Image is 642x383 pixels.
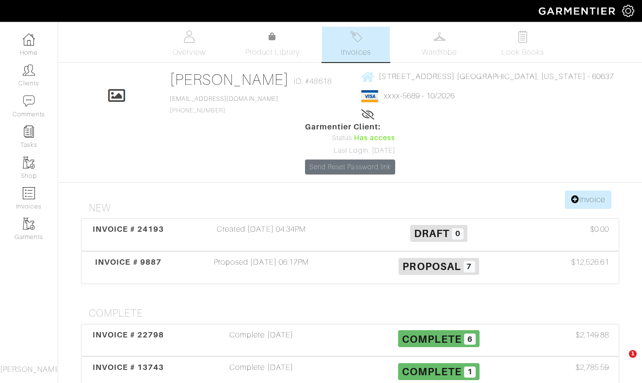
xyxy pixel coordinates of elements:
[433,31,446,43] img: wardrobe-487a4870c1b7c33e795ec22d11cfc2ed9d08956e64fb3008fe2437562e282088.svg
[629,350,637,358] span: 1
[464,334,476,345] span: 6
[155,27,223,62] a: Overview
[341,47,370,58] span: Invoices
[173,223,350,246] div: Created [DATE] 04:34PM
[534,2,622,19] img: garmentier-logo-header-white-b43fb05a5012e4ada735d5af1a66efaba907eab6374d6393d1fbf88cb4ef424d.png
[93,363,164,372] span: INVOICE # 13743
[402,260,461,272] span: Proposal
[571,256,610,268] span: $12,526.61
[609,350,632,373] iframe: Intercom live chat
[305,121,395,133] span: Garmentier Client:
[361,90,378,102] img: visa-934b35602734be37eb7d5d7e5dbcd2044c359bf20a24dc3361ca3fa54326a8a7.png
[89,307,619,319] h4: Complete
[294,76,332,87] span: ID: #48618
[622,5,634,17] img: gear-icon-white-bd11855cb880d31180b6d7d6211b90ccbf57a29d726f0c71d8c61bd08dd39cc2.png
[402,366,462,378] span: Complete
[452,228,464,240] span: 0
[517,31,529,43] img: todo-9ac3debb85659649dc8f770b8b6100bb5dab4b48dedcbae339e5042a72dfd3cc.svg
[422,47,457,58] span: Wardrobe
[305,133,395,144] div: Status:
[402,333,462,345] span: Complete
[23,64,35,76] img: clients-icon-6bae9207a08558b7cb47a8932f037763ab4055f8c8b6bfacd5dc20c3e0201464.png
[173,256,350,279] div: Proposed [DATE] 06:17PM
[81,251,619,284] a: INVOICE # 9887 Proposed [DATE] 06:17PM Proposal 7 $12,526.61
[23,187,35,199] img: orders-icon-0abe47150d42831381b5fb84f609e132dff9fe21cb692f30cb5eec754e2cba89.png
[350,31,362,43] img: orders-27d20c2124de7fd6de4e0e44c1d41de31381a507db9b33961299e4e07d508b8c.svg
[173,329,350,351] div: Complete [DATE]
[239,31,306,58] a: Product Library
[23,95,35,107] img: comment-icon-a0a6a9ef722e966f86d9cbdc48e553b5cf19dbc54f86b18d962a5391bc8f6eb6.png
[464,367,476,378] span: 1
[93,330,164,339] span: INVOICE # 22798
[183,31,195,43] img: basicinfo-40fd8af6dae0f16599ec9e87c0ef1c0a1fdea2edbe929e3d69a839185d80c458.svg
[590,223,609,235] span: $0.00
[93,224,164,234] span: INVOICE # 24193
[170,96,278,114] span: [PHONE_NUMBER]
[361,70,614,82] a: [STREET_ADDRESS] [GEOGRAPHIC_DATA], [US_STATE] - 60637
[23,218,35,230] img: garments-icon-b7da505a4dc4fd61783c78ac3ca0ef83fa9d6f193b1c9dc38574b1d14d53ca28.png
[95,257,161,267] span: INVOICE # 9887
[170,71,289,88] a: [PERSON_NAME]
[414,227,449,239] span: Draft
[379,72,614,81] span: [STREET_ADDRESS] [GEOGRAPHIC_DATA], [US_STATE] - 60637
[464,261,475,272] span: 7
[501,47,545,58] span: Look Books
[81,218,619,251] a: INVOICE # 24193 Created [DATE] 04:34PM Draft 0 $0.00
[173,47,205,58] span: Overview
[322,27,390,62] a: Invoices
[305,160,395,175] a: Send Reset Password link
[384,92,455,100] a: xxxx-5689 - 10/2026
[354,133,396,144] span: Has access
[23,157,35,169] img: garments-icon-b7da505a4dc4fd61783c78ac3ca0ef83fa9d6f193b1c9dc38574b1d14d53ca28.png
[81,324,619,357] a: INVOICE # 22798 Complete [DATE] Complete 6 $2,149.88
[305,145,395,156] div: Last Login: [DATE]
[576,362,609,373] span: $2,785.59
[245,47,300,58] span: Product Library
[405,27,473,62] a: Wardrobe
[89,202,619,214] h4: New
[23,33,35,46] img: dashboard-icon-dbcd8f5a0b271acd01030246c82b418ddd0df26cd7fceb0bd07c9910d44c42f6.png
[576,329,609,341] span: $2,149.88
[565,191,611,209] a: Invoice
[23,126,35,138] img: reminder-icon-8004d30b9f0a5d33ae49ab947aed9ed385cf756f9e5892f1edd6e32f2345188e.png
[489,27,557,62] a: Look Books
[170,96,278,102] a: [EMAIL_ADDRESS][DOMAIN_NAME]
